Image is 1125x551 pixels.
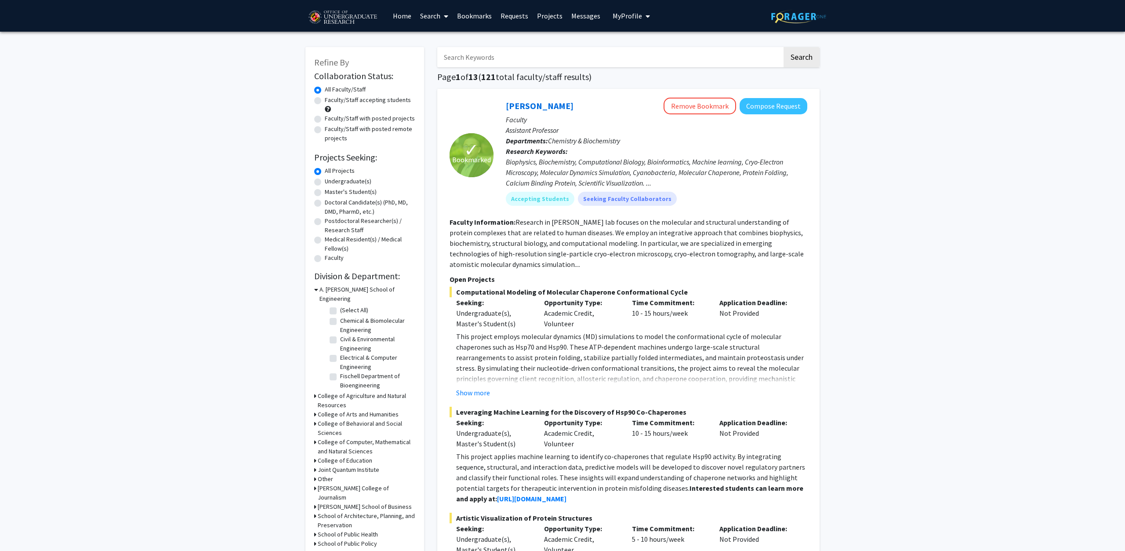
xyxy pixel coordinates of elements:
h1: Page of ( total faculty/staff results) [437,72,820,82]
p: Time Commitment: [632,523,707,534]
p: Opportunity Type: [544,297,619,308]
a: Search [416,0,453,31]
h3: College of Arts and Humanities [318,410,399,419]
label: Faculty [325,253,344,263]
div: 10 - 15 hours/week [625,417,713,449]
p: Application Deadline: [719,297,794,308]
div: Not Provided [713,417,801,449]
label: Medical Resident(s) / Medical Fellow(s) [325,235,415,253]
div: Biophysics, Biochemistry, Computational Biology, Bioinformatics, Machine learning, Cryo-Electron ... [506,157,807,188]
p: This project employs molecular dynamics (MD) simulations to model the conformational cycle of mol... [456,331,807,405]
p: Open Projects [450,274,807,285]
p: Seeking: [456,417,531,428]
h3: College of Computer, Mathematical and Natural Sciences [318,438,415,456]
p: Opportunity Type: [544,417,619,428]
img: ForagerOne Logo [771,10,826,23]
p: This project applies machine learning to identify co-chaperones that regulate Hsp90 activity. By ... [456,451,807,504]
h3: Other [318,474,333,484]
label: Faculty/Staff accepting students [325,95,411,105]
span: Refine By [314,57,349,68]
label: Faculty/Staff with posted projects [325,114,415,123]
label: Civil & Environmental Engineering [340,335,413,353]
span: ✓ [464,146,479,154]
a: Requests [496,0,533,31]
a: Projects [533,0,567,31]
p: Seeking: [456,523,531,534]
label: Faculty/Staff with posted remote projects [325,124,415,143]
h3: [PERSON_NAME] School of Business [318,502,412,511]
button: Show more [456,387,490,398]
p: Seeking: [456,297,531,308]
span: Leveraging Machine Learning for the Discovery of Hsp90 Co-Chaperones [450,407,807,417]
h3: School of Architecture, Planning, and Preservation [318,511,415,530]
span: 13 [468,71,478,82]
div: Academic Credit, Volunteer [537,297,625,329]
a: Bookmarks [453,0,496,31]
h3: College of Education [318,456,372,465]
p: Opportunity Type: [544,523,619,534]
label: Master's Student(s) [325,187,377,197]
a: [URL][DOMAIN_NAME] [497,494,566,503]
div: Undergraduate(s), Master's Student(s) [456,308,531,329]
label: Fischell Department of Bioengineering [340,372,413,390]
span: 121 [481,71,496,82]
p: Faculty [506,114,807,125]
label: Doctoral Candidate(s) (PhD, MD, DMD, PharmD, etc.) [325,198,415,216]
button: Remove Bookmark [664,98,736,114]
h3: Joint Quantum Institute [318,465,379,474]
label: Undergraduate(s) [325,177,371,186]
p: Application Deadline: [719,417,794,428]
h2: Division & Department: [314,271,415,281]
span: Chemistry & Biochemistry [548,136,620,145]
h3: College of Behavioral and Social Sciences [318,419,415,438]
b: Research Keywords: [506,147,568,156]
p: Time Commitment: [632,297,707,308]
span: 1 [456,71,461,82]
label: All Faculty/Staff [325,85,366,94]
h3: A. [PERSON_NAME] School of Engineering [319,285,415,303]
b: Departments: [506,136,548,145]
mat-chip: Seeking Faculty Collaborators [578,192,677,206]
p: Application Deadline: [719,523,794,534]
h3: [PERSON_NAME] College of Journalism [318,484,415,502]
a: Home [388,0,416,31]
h2: Collaboration Status: [314,71,415,81]
label: Electrical & Computer Engineering [340,353,413,372]
label: Materials Science & Engineering [340,390,413,409]
label: (Select All) [340,306,368,315]
span: My Profile [613,11,642,20]
span: Computational Modeling of Molecular Chaperone Conformational Cycle [450,287,807,297]
p: Assistant Professor [506,125,807,135]
h3: College of Agriculture and Natural Resources [318,391,415,410]
label: All Projects [325,166,355,175]
label: Chemical & Biomolecular Engineering [340,316,413,335]
h3: School of Public Policy [318,539,377,548]
div: Not Provided [713,297,801,329]
fg-read-more: Research in [PERSON_NAME] lab focuses on the molecular and structural understanding of protein co... [450,218,804,269]
iframe: Chat [7,511,37,544]
span: Bookmarked [452,154,491,165]
label: Postdoctoral Researcher(s) / Research Staff [325,216,415,235]
p: Time Commitment: [632,417,707,428]
div: 10 - 15 hours/week [625,297,713,329]
mat-chip: Accepting Students [506,192,574,206]
input: Search Keywords [437,47,782,67]
a: [PERSON_NAME] [506,100,573,111]
span: Artistic Visualization of Protein Structures [450,513,807,523]
button: Compose Request to Yanxin Liu [740,98,807,114]
div: Undergraduate(s), Master's Student(s) [456,428,531,449]
div: Academic Credit, Volunteer [537,417,625,449]
button: Search [784,47,820,67]
h2: Projects Seeking: [314,152,415,163]
h3: School of Public Health [318,530,378,539]
img: University of Maryland Logo [305,7,380,29]
b: Faculty Information: [450,218,515,226]
a: Messages [567,0,605,31]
